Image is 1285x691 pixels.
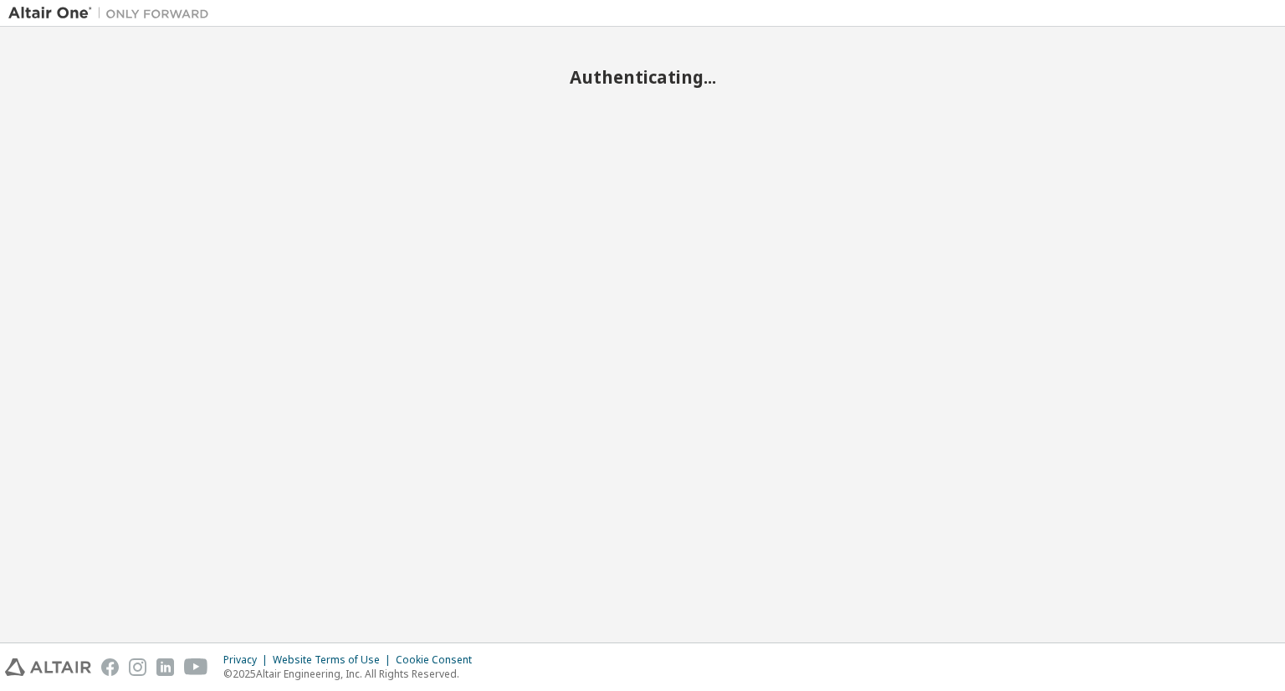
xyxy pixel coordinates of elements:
[223,667,482,681] p: © 2025 Altair Engineering, Inc. All Rights Reserved.
[273,653,396,667] div: Website Terms of Use
[396,653,482,667] div: Cookie Consent
[8,66,1277,88] h2: Authenticating...
[101,658,119,676] img: facebook.svg
[156,658,174,676] img: linkedin.svg
[8,5,218,22] img: Altair One
[5,658,91,676] img: altair_logo.svg
[129,658,146,676] img: instagram.svg
[223,653,273,667] div: Privacy
[184,658,208,676] img: youtube.svg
